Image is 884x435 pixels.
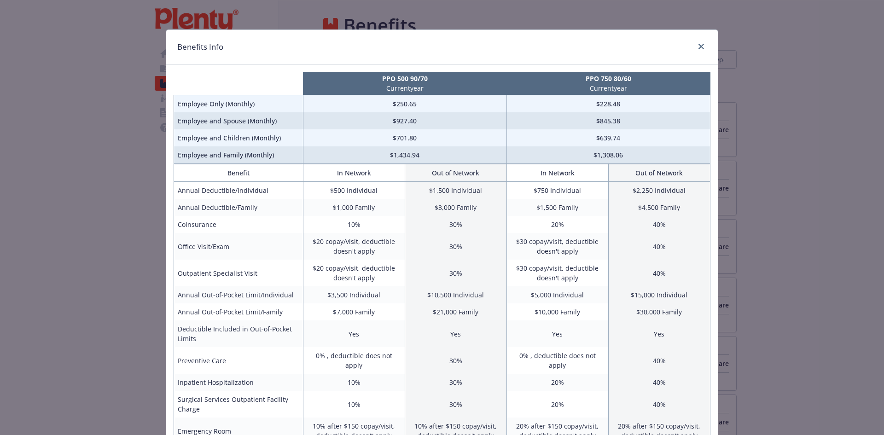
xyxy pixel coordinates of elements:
th: Out of Network [405,164,506,182]
td: Annual Deductible/Individual [174,182,303,199]
td: 30% [405,391,506,418]
td: $10,500 Individual [405,286,506,303]
td: Outpatient Specialist Visit [174,260,303,286]
td: 10% [303,374,405,391]
td: $7,000 Family [303,303,405,320]
td: Annual Out-of-Pocket Limit/Family [174,303,303,320]
td: Yes [608,320,710,347]
p: Current year [305,83,505,93]
td: Inpatient Hospitalization [174,374,303,391]
td: $250.65 [303,95,506,113]
td: 0% , deductible does not apply [303,347,405,374]
td: Preventive Care [174,347,303,374]
td: 0% , deductible does not apply [506,347,608,374]
td: Employee Only (Monthly) [174,95,303,113]
th: In Network [303,164,405,182]
td: $845.38 [506,112,710,129]
p: Current year [508,83,708,93]
td: $750 Individual [506,182,608,199]
td: 20% [506,391,608,418]
td: $1,000 Family [303,199,405,216]
p: PPO 500 90/70 [305,74,505,83]
td: 40% [608,233,710,260]
th: intentionally left blank [174,72,303,95]
td: $4,500 Family [608,199,710,216]
td: Employee and Children (Monthly) [174,129,303,146]
td: $927.40 [303,112,506,129]
td: $701.80 [303,129,506,146]
td: $20 copay/visit, deductible doesn't apply [303,233,405,260]
td: Surgical Services Outpatient Facility Charge [174,391,303,418]
td: $3,500 Individual [303,286,405,303]
td: 40% [608,391,710,418]
td: Yes [405,320,506,347]
th: Out of Network [608,164,710,182]
h1: Benefits Info [177,41,223,53]
td: Office Visit/Exam [174,233,303,260]
td: Employee and Spouse (Monthly) [174,112,303,129]
td: $1,500 Individual [405,182,506,199]
td: $500 Individual [303,182,405,199]
a: close [696,41,707,52]
th: Benefit [174,164,303,182]
td: Employee and Family (Monthly) [174,146,303,164]
td: Yes [303,320,405,347]
td: 30% [405,233,506,260]
td: $5,000 Individual [506,286,608,303]
td: $15,000 Individual [608,286,710,303]
td: 10% [303,216,405,233]
td: $1,434.94 [303,146,506,164]
td: $228.48 [506,95,710,113]
td: $1,500 Family [506,199,608,216]
td: Annual Out-of-Pocket Limit/Individual [174,286,303,303]
td: Deductible Included in Out-of-Pocket Limits [174,320,303,347]
td: $639.74 [506,129,710,146]
td: 40% [608,260,710,286]
td: 40% [608,347,710,374]
td: 20% [506,216,608,233]
td: $10,000 Family [506,303,608,320]
th: In Network [506,164,608,182]
td: Yes [506,320,608,347]
td: 30% [405,260,506,286]
td: $21,000 Family [405,303,506,320]
td: $30 copay/visit, deductible doesn't apply [506,260,608,286]
td: Coinsurance [174,216,303,233]
td: 20% [506,374,608,391]
td: $20 copay/visit, deductible doesn't apply [303,260,405,286]
td: 30% [405,347,506,374]
td: 30% [405,216,506,233]
td: 40% [608,374,710,391]
td: 10% [303,391,405,418]
td: $2,250 Individual [608,182,710,199]
td: $1,308.06 [506,146,710,164]
p: PPO 750 80/60 [508,74,708,83]
td: Annual Deductible/Family [174,199,303,216]
td: $30 copay/visit, deductible doesn't apply [506,233,608,260]
td: $30,000 Family [608,303,710,320]
td: 40% [608,216,710,233]
td: 30% [405,374,506,391]
td: $3,000 Family [405,199,506,216]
